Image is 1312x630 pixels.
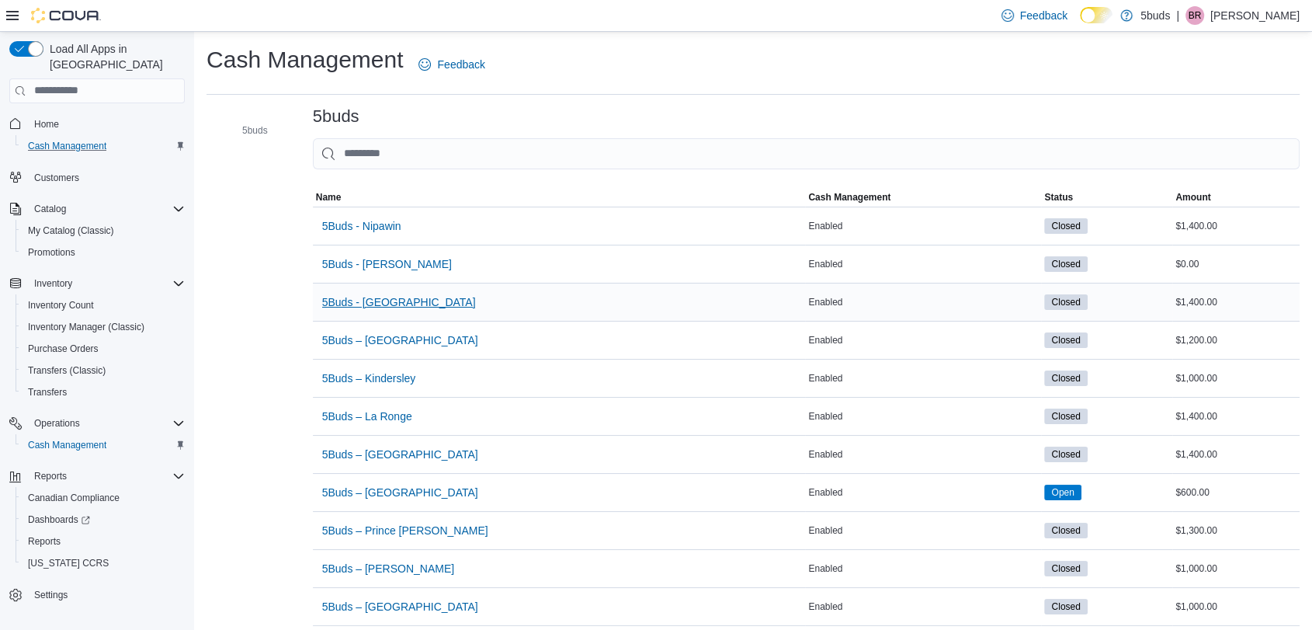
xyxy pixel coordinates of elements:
span: Cash Management [22,436,185,454]
a: Home [28,115,65,134]
button: Catalog [28,200,72,218]
span: Closed [1051,333,1080,347]
span: Closed [1051,371,1080,385]
a: Canadian Compliance [22,489,126,507]
span: Closed [1051,562,1080,576]
a: Transfers [22,383,73,402]
div: Enabled [805,217,1041,235]
a: Dashboards [16,509,191,531]
span: Closed [1044,256,1087,272]
div: $1,400.00 [1172,445,1300,464]
div: $1,200.00 [1172,331,1300,350]
div: Enabled [805,369,1041,388]
span: Purchase Orders [22,339,185,358]
button: Transfers [16,381,191,403]
div: Enabled [805,407,1041,426]
div: $1,000.00 [1172,559,1300,578]
span: Amount [1175,191,1210,204]
span: 5Buds - [GEOGRAPHIC_DATA] [322,294,476,310]
span: 5buds [242,124,268,137]
button: 5Buds – [GEOGRAPHIC_DATA] [316,325,484,356]
span: Transfers [22,383,185,402]
button: Cash Management [16,135,191,157]
div: $600.00 [1172,483,1300,502]
a: Settings [28,586,74,604]
span: Inventory Count [28,299,94,312]
button: My Catalog (Classic) [16,220,191,242]
button: 5Buds - [GEOGRAPHIC_DATA] [316,287,482,318]
span: Catalog [34,203,66,215]
span: Customers [28,168,185,187]
span: Dashboards [28,513,90,526]
span: Transfers [28,386,67,399]
span: Status [1044,191,1073,204]
span: Feedback [1020,8,1067,23]
span: Settings [28,585,185,604]
p: [PERSON_NAME] [1210,6,1300,25]
span: Cash Management [22,137,185,155]
span: Closed [1044,332,1087,348]
button: 5buds [220,121,274,140]
div: $1,400.00 [1172,217,1300,235]
div: Enabled [805,483,1041,502]
button: 5Buds - [PERSON_NAME] [316,249,458,280]
a: Transfers (Classic) [22,361,112,380]
span: Closed [1051,447,1080,461]
div: $0.00 [1172,255,1300,273]
span: Canadian Compliance [28,492,120,504]
span: Closed [1044,447,1087,462]
span: Closed [1051,219,1080,233]
button: Customers [3,166,191,189]
span: Reports [28,467,185,486]
span: Closed [1044,523,1087,538]
div: Enabled [805,559,1041,578]
div: Enabled [805,521,1041,540]
span: 5Buds – [GEOGRAPHIC_DATA] [322,447,478,462]
a: Inventory Manager (Classic) [22,318,151,336]
span: Closed [1051,600,1080,614]
div: Briannen Rubin [1185,6,1204,25]
span: 5Buds – La Ronge [322,409,412,424]
button: Cash Management [16,434,191,456]
span: Transfers (Classic) [28,364,106,377]
button: Operations [3,412,191,434]
button: Canadian Compliance [16,487,191,509]
div: Enabled [805,445,1041,464]
span: 5Buds – Kindersley [322,371,416,386]
span: Dark Mode [1080,23,1081,24]
span: Reports [34,470,67,482]
span: Closed [1044,371,1087,386]
span: Closed [1044,599,1087,614]
button: Reports [28,467,73,486]
span: Purchase Orders [28,343,99,355]
button: 5Buds – [GEOGRAPHIC_DATA] [316,477,484,508]
button: 5Buds – Kindersley [316,363,422,394]
span: 5Buds - Nipawin [322,218,401,234]
a: Feedback [412,49,491,80]
span: Catalog [28,200,185,218]
span: Cash Management [28,140,106,152]
button: 5Buds – Prince [PERSON_NAME] [316,515,495,546]
span: Operations [28,414,185,433]
span: Inventory [34,277,72,290]
span: Open [1044,485,1081,500]
button: Settings [3,583,191,606]
button: Operations [28,414,86,433]
span: Inventory Manager (Classic) [22,318,185,336]
p: 5buds [1140,6,1170,25]
div: Enabled [805,255,1041,273]
span: Washington CCRS [22,554,185,573]
span: 5Buds – [GEOGRAPHIC_DATA] [322,599,478,614]
span: Reports [28,535,61,548]
span: My Catalog (Classic) [28,225,114,237]
span: Closed [1051,524,1080,538]
img: Cova [31,8,101,23]
button: 5Buds – [PERSON_NAME] [316,553,460,584]
span: Inventory Manager (Classic) [28,321,144,333]
a: Reports [22,532,67,551]
span: Name [316,191,342,204]
span: Canadian Compliance [22,489,185,507]
span: Transfers (Classic) [22,361,185,380]
button: Inventory Count [16,294,191,316]
a: [US_STATE] CCRS [22,554,115,573]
